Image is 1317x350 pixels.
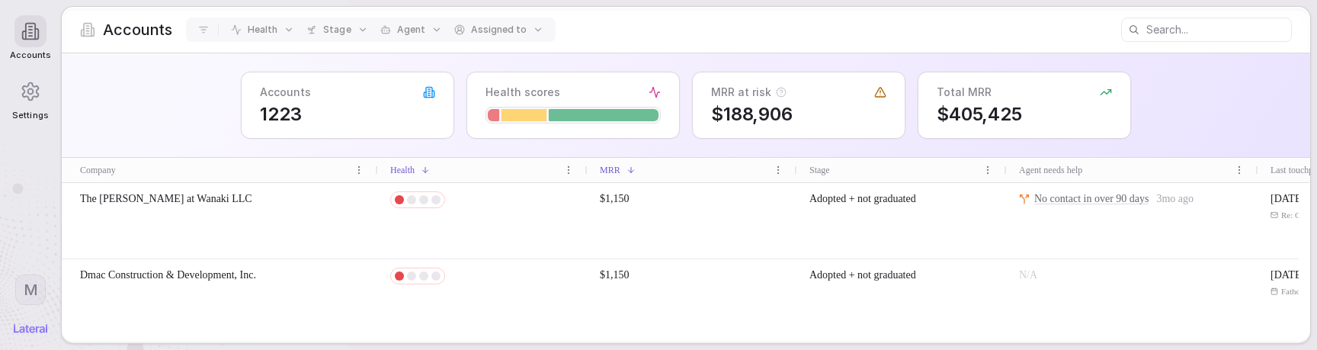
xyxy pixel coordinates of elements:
[260,85,311,100] span: Accounts
[12,111,48,120] span: Settings
[24,280,38,300] span: M
[1034,191,1149,207] a: No contact in over 90 days
[1019,163,1082,177] span: Agent needs help
[103,19,172,40] span: Accounts
[323,24,351,36] span: Stage
[80,268,256,283] span: Dmac Construction & Development, Inc.
[10,68,51,128] a: Settings
[397,24,425,36] span: Agent
[390,163,415,177] span: Health
[711,85,787,100] div: MRR at risk
[600,269,630,281] span: $1,150
[10,8,51,68] a: Accounts
[600,163,620,177] span: MRR
[10,50,51,60] span: Accounts
[937,103,1112,126] span: $405,425
[1146,19,1290,40] input: Search...
[485,85,560,100] span: Health scores
[809,163,830,177] span: Stage
[600,193,630,204] span: $1,150
[80,191,252,207] span: The [PERSON_NAME] at Wanaki LLC
[1156,191,1194,207] span: 3mo ago
[248,24,277,36] span: Health
[260,103,435,126] span: 1223
[809,269,916,281] span: Adopted + not graduated
[1271,268,1305,283] span: [DATE]
[711,103,886,126] span: $188,906
[1034,193,1149,204] span: No contact in over 90 days
[1019,269,1037,281] span: N/A
[809,193,916,204] span: Adopted + not graduated
[14,324,47,333] img: Lateral
[471,24,527,36] span: Assigned to
[80,163,116,177] span: Company
[1271,191,1305,207] span: [DATE]
[937,85,992,100] span: Total MRR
